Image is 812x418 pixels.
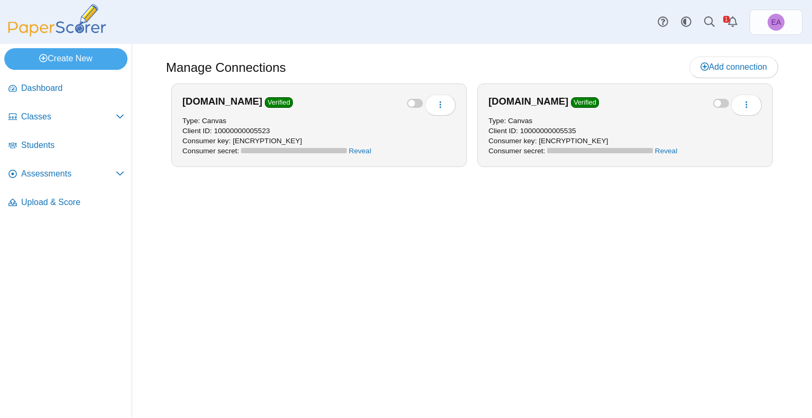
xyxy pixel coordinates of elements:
[21,140,124,151] span: Students
[4,190,128,216] a: Upload & Score
[4,76,128,101] a: Dashboard
[182,96,262,107] b: [DOMAIN_NAME]
[721,11,744,34] a: Alerts
[21,82,124,94] span: Dashboard
[4,105,128,130] a: Classes
[4,133,128,159] a: Students
[771,18,781,26] span: Enterprise Architecture
[689,57,778,78] a: Add connection
[166,59,286,77] h1: Manage Connections
[768,14,785,31] span: Enterprise Architecture
[4,162,128,187] a: Assessments
[182,116,456,156] div: Type: Canvas Client ID: 10000000005523 Consumer key: [ENCRYPTION_KEY] Consumer secret:
[571,97,599,108] span: Verified
[488,116,762,156] div: Type: Canvas Client ID: 10000000005535 Consumer key: [ENCRYPTION_KEY] Consumer secret:
[265,97,293,108] span: Verified
[488,96,568,107] b: [DOMAIN_NAME]
[4,48,127,69] a: Create New
[750,10,802,35] a: Enterprise Architecture
[21,168,116,180] span: Assessments
[4,29,110,38] a: PaperScorer
[21,111,116,123] span: Classes
[21,197,124,208] span: Upload & Score
[700,62,767,71] span: Add connection
[349,147,371,155] a: Reveal
[4,4,110,36] img: PaperScorer
[655,147,677,155] a: Reveal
